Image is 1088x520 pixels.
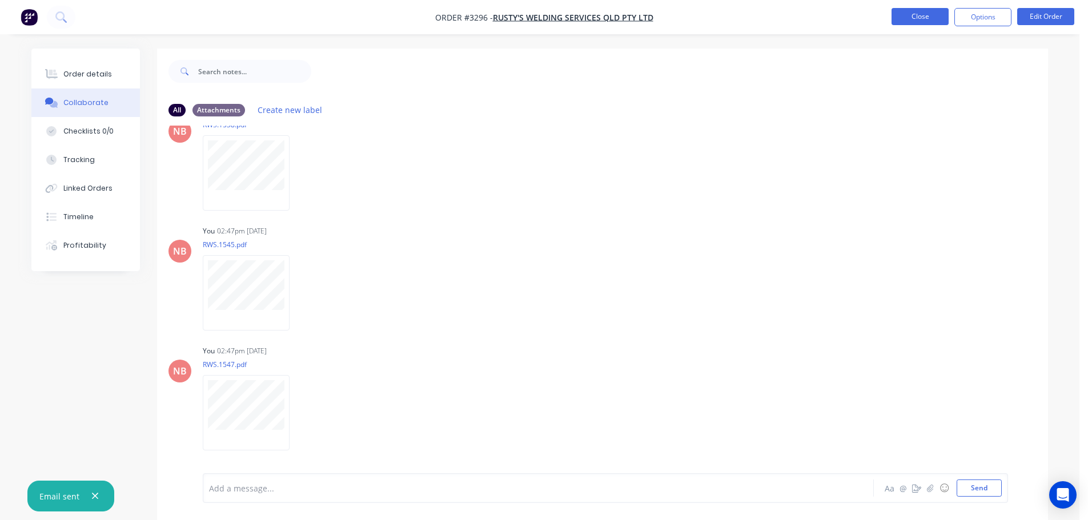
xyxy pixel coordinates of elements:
div: You [203,346,215,356]
a: Rusty's Welding Services QLD Pty Ltd [493,12,653,23]
div: NB [173,364,187,378]
button: Close [892,8,949,25]
button: Send [957,479,1002,497]
div: NB [173,244,187,258]
button: Checklists 0/0 [31,117,140,146]
div: All [168,104,186,116]
p: RWS.1547.pdf [203,360,301,369]
div: Attachments [192,104,245,116]
button: Linked Orders [31,174,140,203]
div: Checklists 0/0 [63,126,114,136]
button: @ [896,481,910,495]
button: Edit Order [1017,8,1074,25]
button: Create new label [252,102,328,118]
div: Collaborate [63,98,109,108]
button: Timeline [31,203,140,231]
button: ☺ [937,481,951,495]
img: Factory [21,9,38,26]
button: Options [954,8,1011,26]
div: 02:47pm [DATE] [217,346,267,356]
div: Email sent [39,490,79,502]
button: Collaborate [31,88,140,117]
button: Order details [31,60,140,88]
div: Order details [63,69,112,79]
div: NB [173,124,187,138]
button: Profitability [31,231,140,260]
button: Tracking [31,146,140,174]
div: 02:47pm [DATE] [217,226,267,236]
div: Open Intercom Messenger [1049,481,1077,509]
div: Timeline [63,212,94,222]
div: Tracking [63,155,95,165]
input: Search notes... [198,60,311,83]
div: Profitability [63,240,106,251]
div: You [203,226,215,236]
button: Aa [882,481,896,495]
p: RWS.1545.pdf [203,240,301,249]
div: Linked Orders [63,183,113,194]
span: Order #3296 - [435,12,493,23]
